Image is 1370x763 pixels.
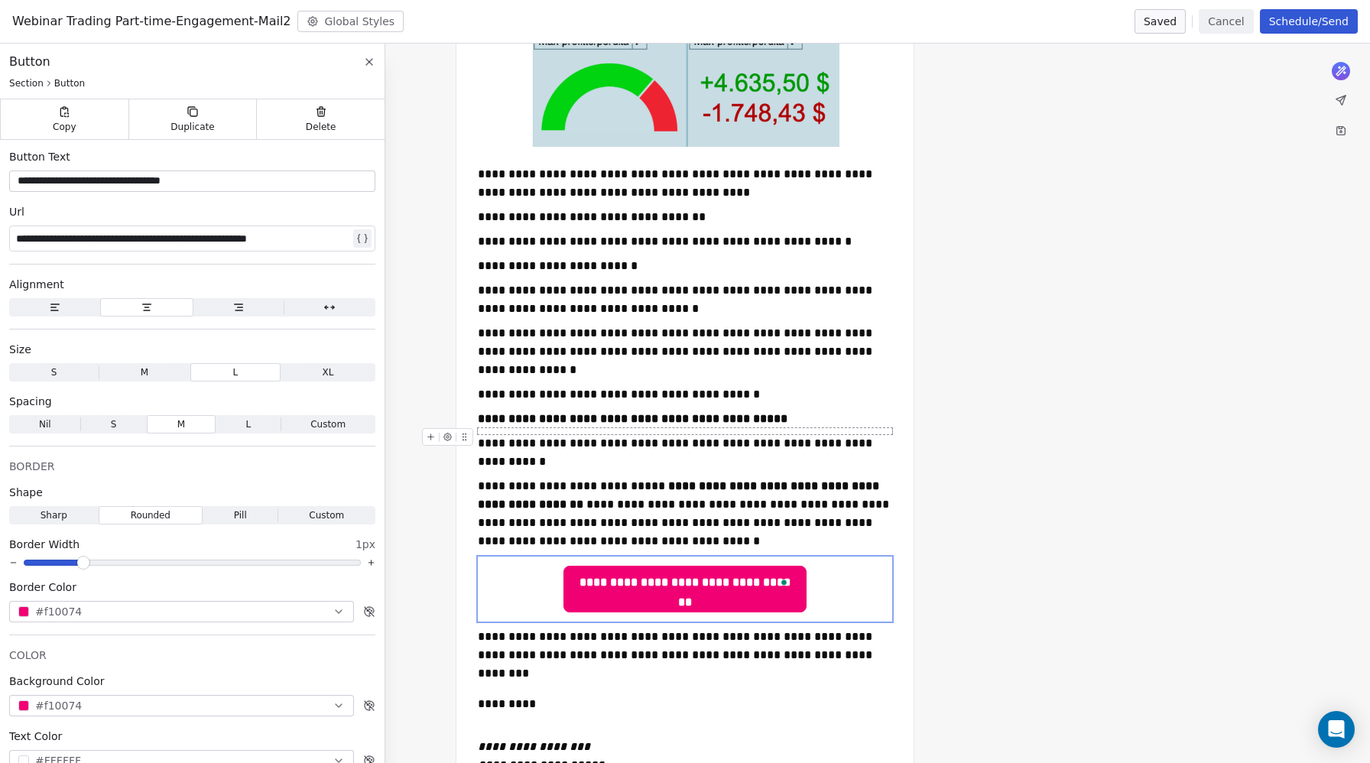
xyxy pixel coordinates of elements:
[9,648,375,663] div: COLOR
[1135,9,1186,34] button: Saved
[54,77,85,89] span: Button
[9,459,375,474] div: BORDER
[309,508,344,522] span: Custom
[9,53,50,71] span: Button
[41,508,67,522] span: Sharp
[51,365,57,379] span: S
[306,121,336,133] span: Delete
[141,365,148,379] span: M
[39,417,51,431] span: Nil
[9,149,70,164] span: Button Text
[9,485,43,500] span: Shape
[9,729,62,744] span: Text Color
[297,11,404,32] button: Global Styles
[9,394,52,409] span: Spacing
[35,604,82,620] span: #f10074
[1318,711,1355,748] div: Open Intercom Messenger
[322,365,333,379] span: XL
[12,12,291,31] span: Webinar Trading Part-time-Engagement-Mail2
[9,77,44,89] span: Section
[355,537,375,552] span: 1px
[9,674,105,689] span: Background Color
[111,417,117,431] span: S
[1199,9,1253,34] button: Cancel
[9,342,31,357] span: Size
[9,277,64,292] span: Alignment
[310,417,346,431] span: Custom
[245,417,251,431] span: L
[564,567,807,599] span: To enrich screen reader interactions, please activate Accessibility in Grammarly extension settings
[9,580,76,595] span: Border Color
[170,121,214,133] span: Duplicate
[53,121,76,133] span: Copy
[1260,9,1358,34] button: Schedule/Send
[234,508,247,522] span: Pill
[9,695,354,716] button: #f10074
[9,601,354,622] button: #f10074
[35,698,82,714] span: #f10074
[9,537,80,552] span: Border Width
[9,204,24,219] span: Url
